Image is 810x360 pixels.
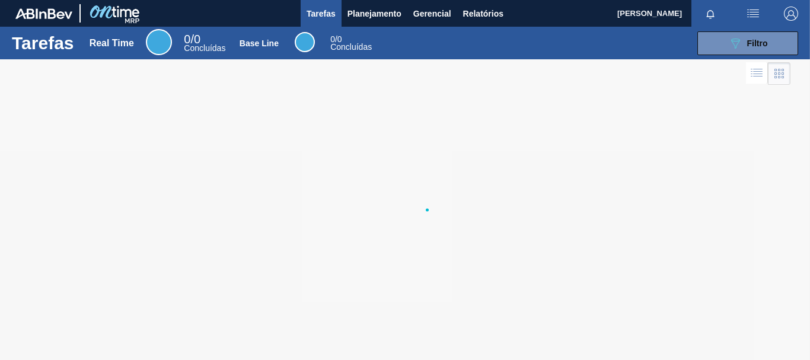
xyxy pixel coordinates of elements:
[184,33,200,46] span: / 0
[15,8,72,19] img: TNhmsLtSVTkK8tSr43FrP2fwEKptu5GPRR3wAAAABJRU5ErkJggg==
[784,7,798,21] img: Logout
[146,29,172,55] div: Real Time
[240,39,279,48] div: Base Line
[184,33,190,46] span: 0
[697,31,798,55] button: Filtro
[307,7,336,21] span: Tarefas
[747,39,768,48] span: Filtro
[90,38,134,49] div: Real Time
[12,36,74,50] h1: Tarefas
[413,7,451,21] span: Gerencial
[691,5,729,22] button: Notificações
[746,7,760,21] img: userActions
[347,7,401,21] span: Planejamento
[184,43,225,53] span: Concluídas
[330,34,335,44] span: 0
[295,32,315,52] div: Base Line
[463,7,503,21] span: Relatórios
[184,34,225,52] div: Real Time
[330,34,342,44] span: / 0
[330,42,372,52] span: Concluídas
[330,36,372,51] div: Base Line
